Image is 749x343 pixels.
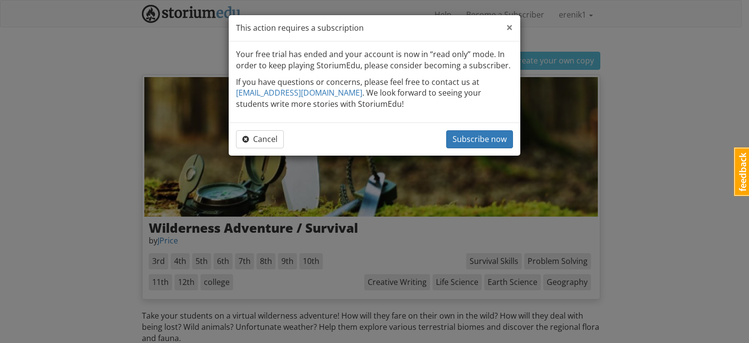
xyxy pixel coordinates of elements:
span: × [506,19,513,35]
a: Subscribe now [446,130,513,148]
div: This action requires a subscription [229,15,520,41]
a: [EMAIL_ADDRESS][DOMAIN_NAME] [236,87,362,98]
button: Cancel [236,130,284,148]
span: Cancel [242,134,277,144]
p: Your free trial has ended and your account is now in “read only” mode. In order to keep playing S... [236,49,513,71]
span: Subscribe now [453,134,507,144]
p: If you have questions or concerns, please feel free to contact us at . We look forward to seeing ... [236,77,513,110]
